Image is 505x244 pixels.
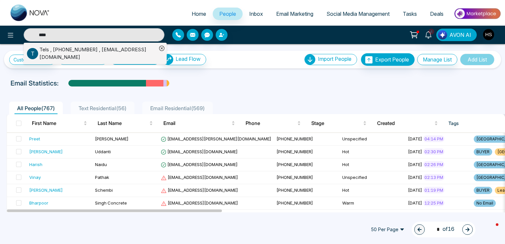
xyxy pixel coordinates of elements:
[277,175,313,180] span: [PHONE_NUMBER]
[160,54,206,65] a: Lead FlowLead Flow
[423,174,445,181] span: 02:13 PM
[161,136,271,141] span: [EMAIL_ADDRESS][PERSON_NAME][DOMAIN_NAME]
[246,119,296,127] span: Phone
[29,161,42,168] div: Harish
[474,200,496,207] span: No Email
[163,54,173,65] img: Lead Flow
[340,146,405,159] td: Hot
[270,8,320,20] a: Email Marketing
[474,148,492,156] span: BUYER
[318,56,351,62] span: Import People
[29,174,41,181] div: Vinay
[433,225,454,234] span: of 16
[29,187,63,193] div: [PERSON_NAME]
[95,149,111,154] span: Uddanti
[340,159,405,171] td: Hot
[438,30,447,39] img: Lead Flow
[29,148,63,155] div: [PERSON_NAME]
[340,171,405,184] td: Unspecified
[483,222,498,237] iframe: Intercom live chat
[95,187,113,193] span: Schembi
[417,54,457,65] button: Manage List
[408,175,422,180] span: [DATE]
[249,11,263,17] span: Inbox
[27,48,38,59] p: T
[311,119,362,127] span: Stage
[11,78,59,88] p: Email Statistics:
[423,135,445,142] span: 04:14 PM
[11,5,50,21] img: Nova CRM Logo
[163,119,230,127] span: Email
[95,136,129,141] span: [PERSON_NAME]
[192,11,206,17] span: Home
[396,8,423,20] a: Tasks
[161,175,238,180] span: [EMAIL_ADDRESS][DOMAIN_NAME]
[408,162,422,167] span: [DATE]
[423,187,445,193] span: 01:19 PM
[95,175,109,180] span: Pathak
[423,200,445,206] span: 12:25 PM
[483,29,494,40] img: User Avatar
[277,162,313,167] span: [PHONE_NUMBER]
[276,11,313,17] span: Email Marketing
[185,8,213,20] a: Home
[213,8,243,20] a: People
[449,31,471,39] span: AVON AI
[403,11,417,17] span: Tasks
[421,29,436,40] a: 4
[9,55,56,65] a: Custom Filter
[423,148,445,155] span: 02:30 PM
[76,105,129,111] span: Text Residential ( 56 )
[375,56,409,63] span: Export People
[161,162,238,167] span: [EMAIL_ADDRESS][DOMAIN_NAME]
[366,224,409,235] span: 50 Per Page
[372,114,443,133] th: Created
[423,8,450,20] a: Deals
[14,105,58,111] span: All People ( 767 )
[428,29,434,35] span: 4
[423,161,445,168] span: 02:26 PM
[474,187,492,194] span: BUYER
[162,54,206,65] button: Lead Flow
[408,136,422,141] span: [DATE]
[32,119,82,127] span: First Name
[326,11,390,17] span: Social Media Management
[377,119,433,127] span: Created
[158,114,240,133] th: Email
[340,133,405,146] td: Unspecified
[39,46,157,61] div: Tels , [PHONE_NUMBER] , [EMAIL_ADDRESS][DOMAIN_NAME]
[29,200,48,206] div: Bharpoor
[320,8,396,20] a: Social Media Management
[176,56,201,62] span: Lead Flow
[361,53,415,66] button: Export People
[340,184,405,197] td: Hot
[161,149,238,154] span: [EMAIL_ADDRESS][DOMAIN_NAME]
[436,29,477,41] button: AVON AI
[95,162,107,167] span: Naidu
[408,200,422,206] span: [DATE]
[98,119,148,127] span: Last Name
[92,114,158,133] th: Last Name
[148,105,207,111] span: Email Residential ( 569 )
[306,114,372,133] th: Stage
[29,135,40,142] div: Preet
[95,200,127,206] span: Singh Concrete
[219,11,236,17] span: People
[340,197,405,210] td: Warm
[243,8,270,20] a: Inbox
[277,187,313,193] span: [PHONE_NUMBER]
[408,149,422,154] span: [DATE]
[277,200,313,206] span: [PHONE_NUMBER]
[453,6,501,21] img: Market-place.gif
[240,114,306,133] th: Phone
[408,187,422,193] span: [DATE]
[161,187,238,193] span: [EMAIL_ADDRESS][DOMAIN_NAME]
[27,114,92,133] th: First Name
[161,200,238,206] span: [EMAIL_ADDRESS][DOMAIN_NAME]
[430,11,444,17] span: Deals
[277,136,313,141] span: [PHONE_NUMBER]
[277,149,313,154] span: [PHONE_NUMBER]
